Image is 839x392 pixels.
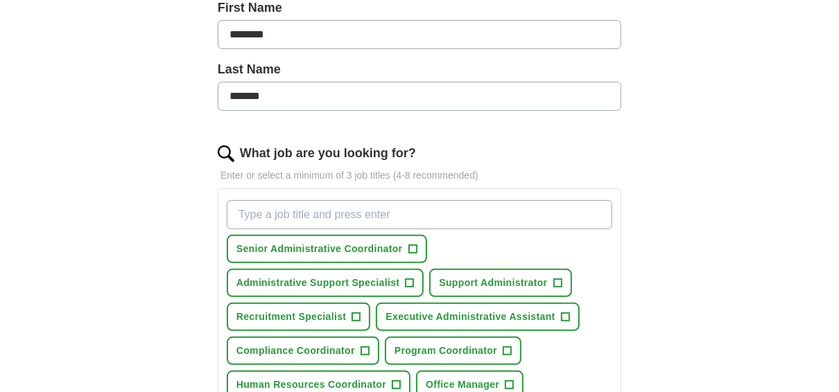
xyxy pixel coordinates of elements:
[236,276,400,290] span: Administrative Support Specialist
[218,145,234,162] img: search.png
[426,377,499,392] span: Office Manager
[236,242,403,256] span: Senior Administrative Coordinator
[385,337,521,365] button: Program Coordinator
[227,200,612,229] input: Type a job title and press enter
[395,344,497,358] span: Program Coordinator
[218,168,621,183] p: Enter or select a minimum of 3 job titles (4-8 recommended)
[236,344,355,358] span: Compliance Coordinator
[227,269,424,297] button: Administrative Support Specialist
[236,377,386,392] span: Human Resources Coordinator
[429,269,571,297] button: Support Administrator
[240,144,416,163] label: What job are you looking for?
[236,310,347,324] span: Recruitment Specialist
[227,303,371,331] button: Recruitment Specialist
[386,310,555,324] span: Executive Administrative Assistant
[227,337,379,365] button: Compliance Coordinator
[376,303,579,331] button: Executive Administrative Assistant
[227,235,427,263] button: Senior Administrative Coordinator
[218,60,621,79] label: Last Name
[439,276,547,290] span: Support Administrator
